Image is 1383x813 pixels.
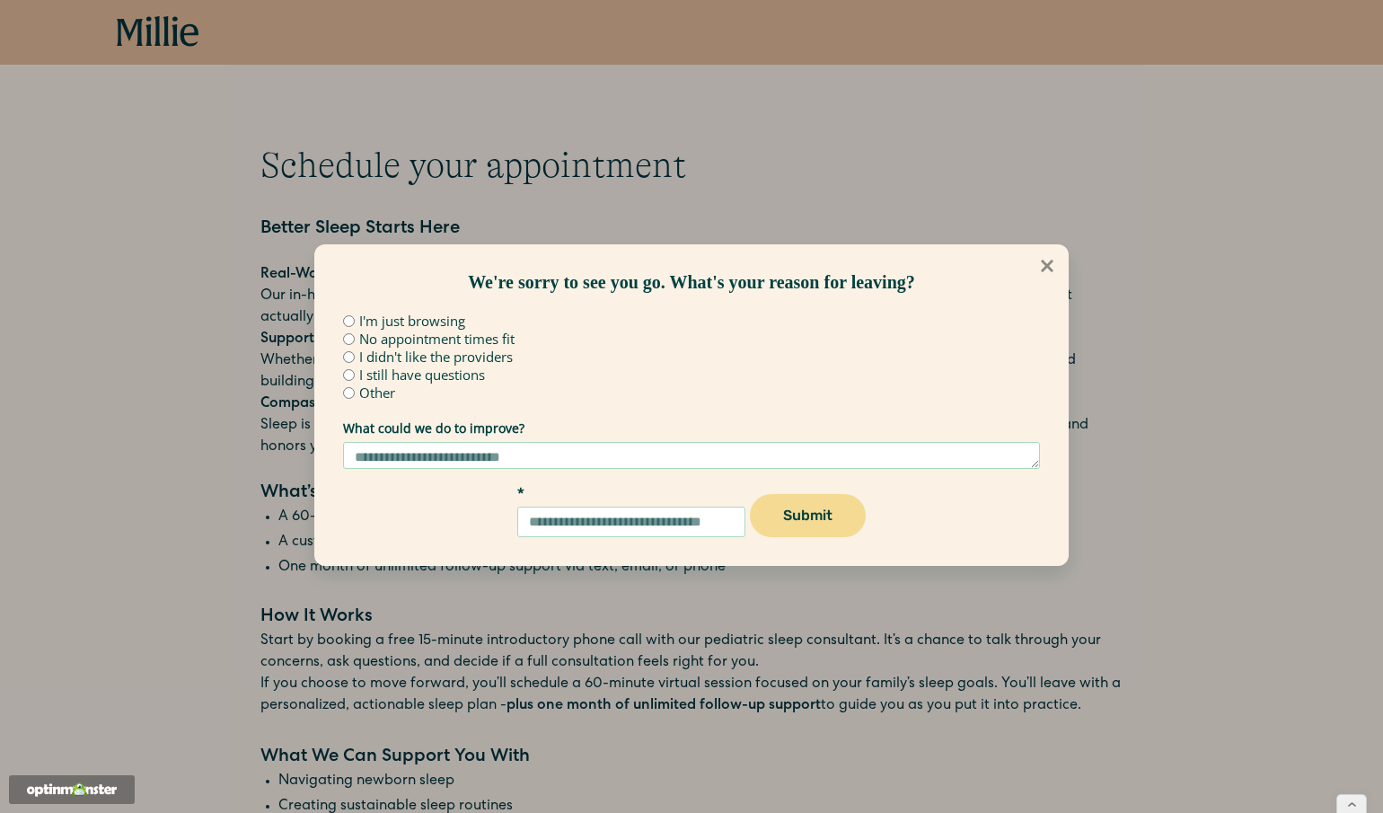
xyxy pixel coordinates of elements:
[359,314,465,328] label: I'm just browsing
[359,350,513,364] label: I didn't like the providers
[359,332,515,346] label: No appointment times fit
[359,386,395,400] label: Other
[359,368,485,382] label: I still have questions
[1026,245,1068,287] button: Close
[343,422,1040,435] label: What could we do to improve?
[750,494,866,537] button: Submit
[468,272,915,292] span: We're sorry to see you go. What's your reason for leaving?
[27,782,117,797] img: Powered by OptinMonster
